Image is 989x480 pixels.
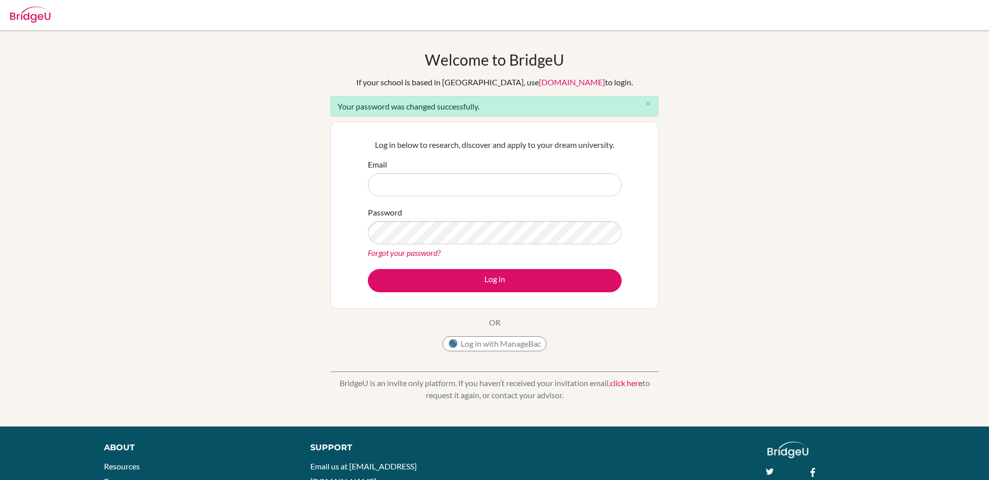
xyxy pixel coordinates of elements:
[104,442,288,454] div: About
[331,377,658,401] p: BridgeU is an invite only platform. If you haven’t received your invitation email, to request it ...
[767,442,808,458] img: logo_white@2x-f4f0deed5e89b7ecb1c2cc34c3e3d731f90f0f143d5ea2071677605dd97b5244.png
[368,158,387,171] label: Email
[610,378,642,388] a: click here
[638,96,658,112] button: Close
[10,7,50,23] img: Bridge-U
[310,442,482,454] div: Support
[489,316,501,329] p: OR
[104,461,140,471] a: Resources
[425,50,564,69] h1: Welcome to BridgeU
[368,269,622,292] button: Log in
[539,77,605,87] a: [DOMAIN_NAME]
[644,100,652,108] i: close
[331,96,658,117] div: Your password was changed successfully.
[368,139,622,151] p: Log in below to research, discover and apply to your dream university.
[368,248,441,257] a: Forgot your password?
[356,76,633,88] div: If your school is based in [GEOGRAPHIC_DATA], use to login.
[368,206,402,219] label: Password
[443,336,546,351] button: Log in with ManageBac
